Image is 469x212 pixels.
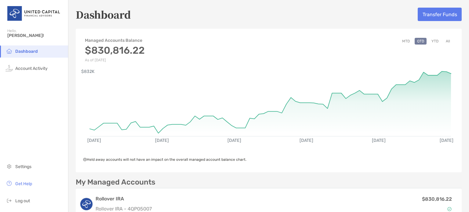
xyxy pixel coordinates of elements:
text: [DATE] [227,138,241,143]
text: [DATE] [300,138,313,143]
text: [DATE] [155,138,169,143]
h3: Rollover IRA [96,195,337,203]
img: activity icon [5,64,13,72]
p: My Managed Accounts [76,178,155,186]
button: All [443,38,453,45]
img: logo account [80,198,93,210]
button: Transfer Funds [418,8,462,21]
img: Account Status icon [447,207,452,211]
img: get-help icon [5,180,13,187]
img: settings icon [5,163,13,170]
span: Log out [15,198,30,203]
text: [DATE] [372,138,386,143]
span: Get Help [15,181,32,186]
img: household icon [5,47,13,55]
h4: Managed Accounts Balance [85,38,145,43]
p: $830,816.22 [422,195,452,203]
p: As of [DATE] [85,58,145,62]
span: Account Activity [15,66,48,71]
img: logout icon [5,197,13,204]
h5: Dashboard [76,7,131,21]
text: [DATE] [440,138,453,143]
span: [PERSON_NAME]! [7,33,64,38]
h3: $830,816.22 [85,45,145,56]
img: United Capital Logo [7,2,61,24]
button: YTD [429,38,441,45]
button: MTD [400,38,412,45]
text: $832K [81,69,95,74]
text: [DATE] [87,138,101,143]
button: QTD [415,38,427,45]
span: Dashboard [15,49,38,54]
span: Settings [15,164,31,169]
span: Held away accounts will not have an impact on the overall managed account balance chart. [83,157,246,162]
